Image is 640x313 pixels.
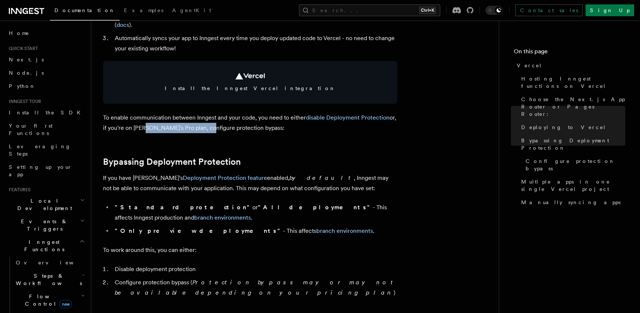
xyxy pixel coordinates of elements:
a: Next.js [6,53,86,66]
a: Bypassing Deployment Protection [103,157,241,167]
a: disable Deployment Protection [306,114,390,121]
a: Choose the Next.js App Router or Pages Router: [518,93,625,121]
a: Install the SDK [6,106,86,119]
span: Node.js [9,70,44,76]
a: Home [6,26,86,40]
a: Leveraging Steps [6,140,86,160]
span: new [60,300,72,308]
kbd: Ctrl+K [419,7,436,14]
span: Multiple apps in one single Vercel project [521,178,625,193]
span: Next.js [9,57,44,63]
p: To work around this, you can either: [103,245,397,255]
a: Vercel [514,59,625,72]
p: If you have [PERSON_NAME]'s enabled, , Inngest may not be able to communicate with your applicati... [103,173,397,193]
em: by default [289,174,354,181]
p: To enable communication between Inngest and your code, you need to either or, if you're on [PERSO... [103,113,397,133]
strong: "All deployments" [258,204,373,211]
span: AgentKit [172,7,211,13]
a: Bypassing Deployment Protection [518,134,625,154]
span: Setting up your app [9,164,72,177]
em: Protection bypass may or may not be available depending on your pricing plan [115,279,396,296]
a: Sign Up [586,4,634,16]
span: Bypassing Deployment Protection [521,137,625,152]
a: Contact sales [515,4,583,16]
span: Inngest tour [6,99,41,104]
a: Examples [120,2,168,20]
a: Manually syncing apps [518,196,625,209]
span: Configure protection bypass [526,157,625,172]
button: Steps & Workflows [13,269,86,290]
span: Home [9,29,29,37]
li: - This affects . [113,226,397,236]
span: Flow Control [13,293,81,307]
span: Hosting Inngest functions on Vercel [521,75,625,90]
span: Steps & Workflows [13,272,82,287]
span: Manually syncing apps [521,199,621,206]
button: Flow Controlnew [13,290,86,310]
a: Multiple apps in one single Vercel project [518,175,625,196]
span: Install the Inngest Vercel integration [112,85,388,92]
a: Your first Functions [6,119,86,140]
strong: "Only preview deployments" [115,227,283,234]
li: Disable deployment protection [113,264,397,274]
a: branch environments [194,214,251,221]
a: Deployment Protection feature [183,174,267,181]
span: Install the SDK [9,110,85,115]
a: Documentation [50,2,120,21]
h4: On this page [514,47,625,59]
li: Automatically syncs your app to Inngest every time you deploy updated code to Vercel - no need to... [113,33,397,54]
span: Your first Functions [9,123,53,136]
a: branch environments [316,227,373,234]
span: Vercel [517,62,542,69]
span: Python [9,83,36,89]
a: docs [117,21,129,28]
button: Events & Triggers [6,215,86,235]
button: Inngest Functions [6,235,86,256]
strong: "Standard protection" [115,204,252,211]
span: Features [6,187,31,193]
span: Local Development [6,197,80,212]
button: Search...Ctrl+K [299,4,440,16]
a: AgentKit [168,2,216,20]
span: Quick start [6,46,38,51]
span: Choose the Next.js App Router or Pages Router: [521,96,625,118]
li: Configure protection bypass ( ) [113,277,397,298]
span: Leveraging Steps [9,143,71,157]
a: Node.js [6,66,86,79]
button: Local Development [6,194,86,215]
a: Setting up your app [6,160,86,181]
span: Documentation [54,7,115,13]
a: Deploying to Vercel [518,121,625,134]
a: Configure protection bypass [523,154,625,175]
a: Install the Inngest Vercel integration [103,61,397,104]
button: Toggle dark mode [486,6,503,15]
li: or - This affects Inngest production and . [113,202,397,223]
a: Hosting Inngest functions on Vercel [518,72,625,93]
span: Examples [124,7,163,13]
span: Events & Triggers [6,218,80,232]
span: Deploying to Vercel [521,124,606,131]
span: Inngest Functions [6,238,79,253]
a: Python [6,79,86,93]
a: Overview [13,256,86,269]
span: Overview [16,260,92,266]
